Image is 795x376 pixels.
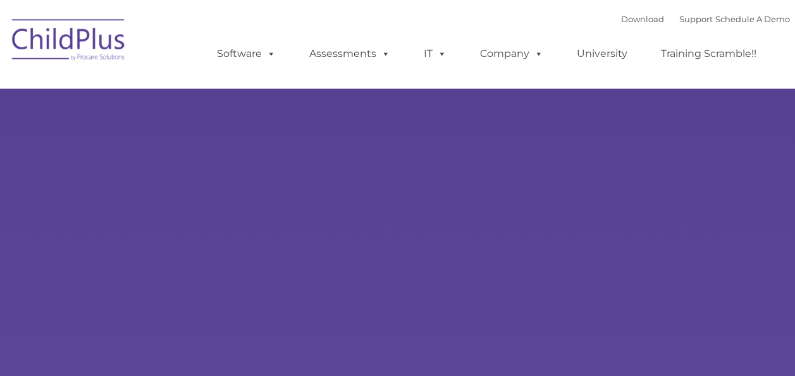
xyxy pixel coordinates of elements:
[621,14,790,24] font: |
[715,14,790,24] a: Schedule A Demo
[297,41,403,66] a: Assessments
[6,10,132,73] img: ChildPlus by Procare Solutions
[679,14,713,24] a: Support
[564,41,640,66] a: University
[204,41,288,66] a: Software
[411,41,459,66] a: IT
[648,41,769,66] a: Training Scramble!!
[621,14,664,24] a: Download
[467,41,556,66] a: Company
